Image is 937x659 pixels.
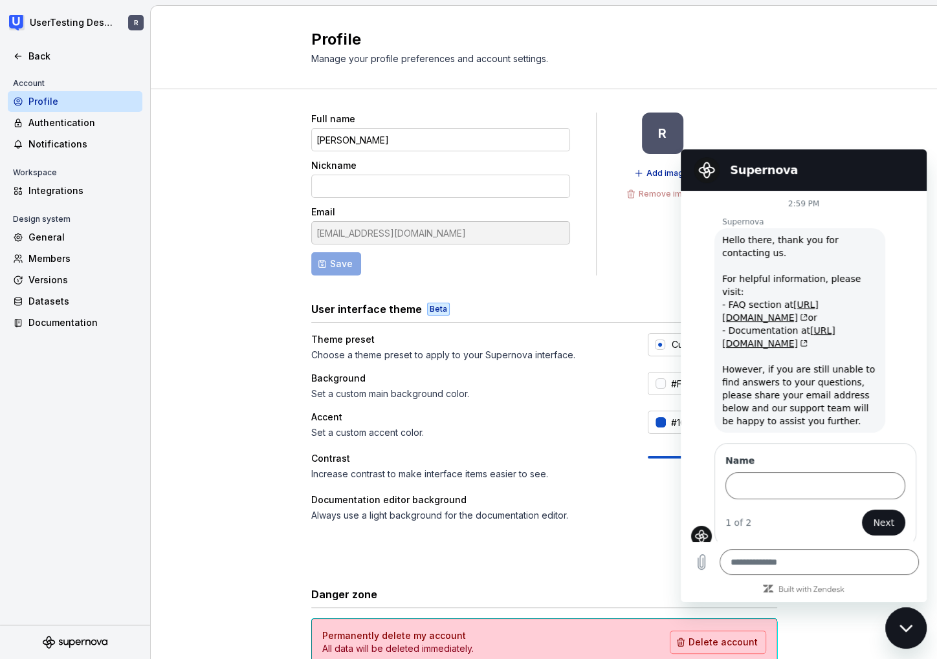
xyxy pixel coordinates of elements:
div: Design system [8,211,76,227]
span: Add image [646,168,689,178]
button: Custom [648,333,777,356]
a: Profile [8,91,142,112]
iframe: Button to launch messaging window, conversation in progress [885,607,927,649]
a: Versions [8,270,142,290]
p: All data will be deleted immediately. [322,642,474,655]
div: Documentation [28,316,137,329]
div: Custom [672,338,703,351]
span: Manage your profile preferences and account settings. [311,53,548,64]
a: Documentation [8,312,142,333]
button: Add image [630,164,694,182]
div: Integrations [28,184,137,197]
h3: User interface theme [311,301,422,317]
a: Members [8,248,142,269]
div: R [134,17,138,28]
div: Set a custom main background color. [311,387,624,400]
div: Profile [28,95,137,108]
div: Background [311,372,624,385]
iframe: Messaging window [681,149,927,602]
div: Account [8,76,50,91]
div: Documentation editor background [311,493,720,506]
div: General [28,231,137,244]
div: Authentication [28,116,137,129]
div: Choose a theme preset to apply to your Supernova interface. [311,349,624,362]
span: Delete account [689,636,758,649]
h2: Profile [311,29,762,50]
div: Workspace [8,165,62,180]
div: Always use a light background for the documentation editor. [311,509,720,522]
div: Back [28,50,137,63]
div: Accent [311,411,624,424]
img: 41adf70f-fc1c-4662-8e2d-d2ab9c673b1b.png [9,15,25,30]
label: Full name [311,113,355,125]
div: Datasets [28,295,137,308]
input: #FFFFFF [666,372,777,395]
div: Set a custom accent color. [311,426,624,439]
a: Authentication [8,113,142,133]
div: Increase contrast to make interface items easier to see. [311,468,624,481]
button: Delete account [670,631,766,654]
div: Versions [28,274,137,286]
div: Members [28,252,137,265]
input: #104FC6 [666,411,777,434]
svg: Supernova Logo [43,636,107,649]
h4: Permanently delete my account [322,629,466,642]
div: Contrast [311,452,624,465]
h3: Danger zone [311,587,377,602]
a: Back [8,46,142,67]
a: Integrations [8,180,142,201]
a: General [8,227,142,248]
a: Notifications [8,134,142,155]
a: Datasets [8,291,142,312]
button: UserTesting Design SystemR [3,8,148,37]
div: Notifications [28,138,137,151]
div: Theme preset [311,333,624,346]
label: Email [311,206,335,219]
div: UserTesting Design System [30,16,113,29]
div: R [658,128,667,138]
label: Nickname [311,159,357,172]
div: Beta [427,303,450,316]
